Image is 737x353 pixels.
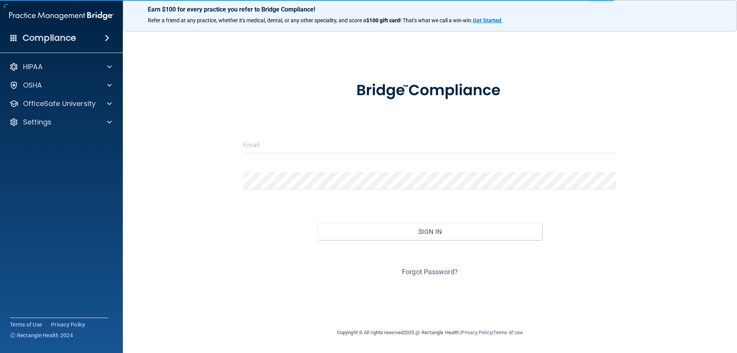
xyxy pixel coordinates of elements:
[473,17,502,23] a: Get Started
[461,330,492,335] a: Privacy Policy
[243,136,617,153] input: Email
[493,330,523,335] a: Terms of Use
[148,17,366,23] span: Refer a friend at any practice, whether it's medical, dental, or any other speciality, and score a
[23,99,96,108] p: OfficeSafe University
[51,321,86,328] a: Privacy Policy
[473,17,501,23] strong: Get Started
[290,320,570,345] div: Copyright © All rights reserved 2025 @ Rectangle Health | |
[9,118,112,127] a: Settings
[402,268,458,276] a: Forgot Password?
[23,118,51,127] p: Settings
[9,62,112,71] a: HIPAA
[10,331,73,339] span: Ⓒ Rectangle Health 2024
[9,81,112,90] a: OSHA
[23,33,76,43] h4: Compliance
[23,62,43,71] p: HIPAA
[9,8,114,23] img: PMB logo
[148,6,712,13] p: Earn $100 for every practice you refer to Bridge Compliance!
[9,99,112,108] a: OfficeSafe University
[400,17,473,23] span: ! That's what we call a win-win.
[318,223,542,240] button: Sign In
[23,81,42,90] p: OSHA
[340,71,519,111] img: bridge_compliance_login_screen.278c3ca4.svg
[10,321,42,328] a: Terms of Use
[366,17,400,23] strong: $100 gift card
